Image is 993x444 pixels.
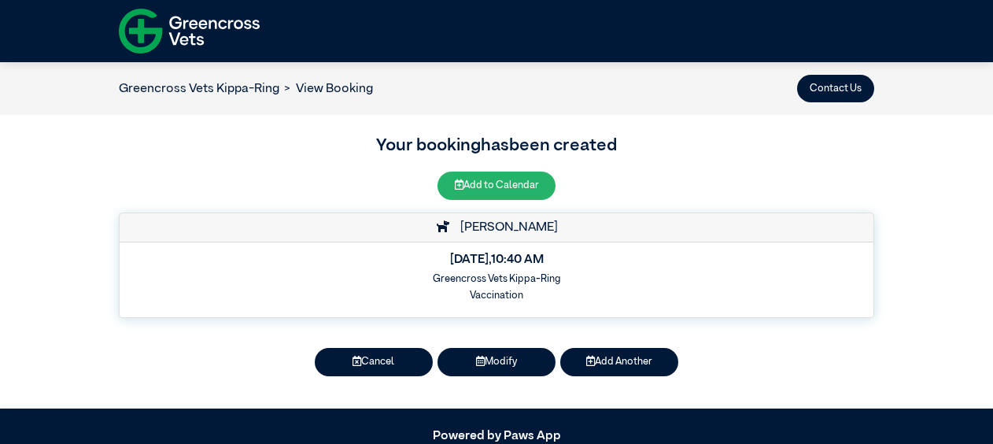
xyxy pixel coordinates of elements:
[437,348,556,376] button: Modify
[279,80,373,98] li: View Booking
[315,348,433,376] button: Cancel
[119,429,874,444] h5: Powered by Paws App
[797,75,874,102] button: Contact Us
[119,83,279,95] a: Greencross Vets Kippa-Ring
[130,253,863,268] h5: [DATE] , 10:40 AM
[452,221,558,234] span: [PERSON_NAME]
[119,4,260,58] img: f-logo
[130,273,863,285] h6: Greencross Vets Kippa-Ring
[437,172,556,199] button: Add to Calendar
[119,133,874,160] h3: Your booking has been created
[560,348,678,376] button: Add Another
[119,80,373,98] nav: breadcrumb
[130,290,863,302] h6: Vaccination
